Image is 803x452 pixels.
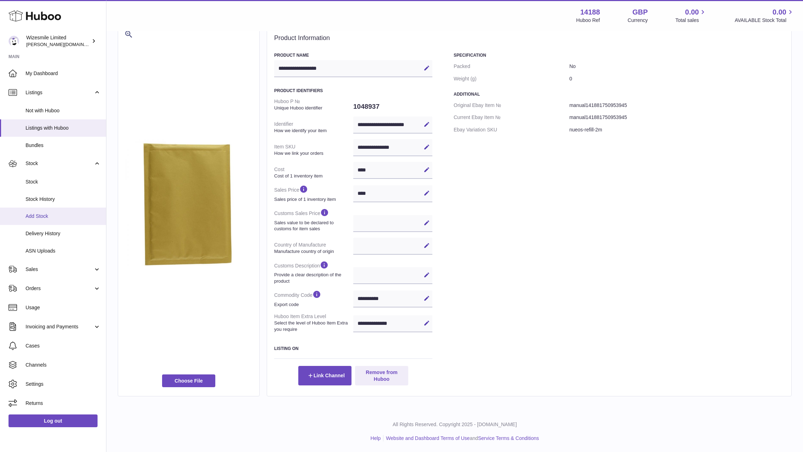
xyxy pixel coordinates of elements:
span: Sales [26,266,93,273]
img: adrian.land@nueos.com [9,36,19,46]
span: Add Stock [26,213,101,220]
h3: Product Identifiers [274,88,432,94]
span: Delivery History [26,230,101,237]
h3: Listing On [274,346,432,351]
strong: Sales price of 1 inventory item [274,196,351,203]
dd: manual141881750953945 [569,99,784,112]
span: My Dashboard [26,70,101,77]
dd: 0 [569,73,784,85]
strong: Cost of 1 inventory item [274,173,351,179]
span: Cases [26,343,101,349]
span: Orders [26,285,93,292]
a: 0.00 Total sales [675,7,707,24]
button: Remove from Huboo [355,366,408,385]
span: Usage [26,304,101,311]
dt: Ebay Variation SKU [454,124,569,136]
a: Service Terms & Conditions [478,435,539,441]
strong: GBP [632,7,648,17]
strong: 14188 [580,7,600,17]
h3: Additional [454,91,784,97]
span: Stock [26,160,93,167]
a: 0.00 AVAILABLE Stock Total [735,7,794,24]
span: Invoicing and Payments [26,323,93,330]
span: [PERSON_NAME][DOMAIN_NAME][EMAIL_ADDRESS][DOMAIN_NAME] [26,41,179,47]
span: Not with Huboo [26,107,101,114]
div: Currency [628,17,648,24]
a: Website and Dashboard Terms of Use [386,435,470,441]
span: ASN Uploads [26,248,101,254]
dt: Item SKU [274,141,353,159]
span: Stock [26,179,101,185]
li: and [383,435,539,442]
span: Listings with Huboo [26,125,101,131]
dt: Country of Manufacture [274,239,353,257]
h3: Specification [454,52,784,58]
img: 1750953945.jpg [125,139,252,266]
dt: Customs Description [274,258,353,287]
a: Help [371,435,381,441]
dt: Original Ebay Item № [454,99,569,112]
strong: How we link your orders [274,150,351,157]
dt: Sales Price [274,182,353,205]
p: All Rights Reserved. Copyright 2025 - [DOMAIN_NAME] [112,421,797,428]
span: Bundles [26,142,101,149]
dt: Weight (g) [454,73,569,85]
span: Total sales [675,17,707,24]
strong: Unique Huboo identifier [274,105,351,111]
dt: Commodity Code [274,287,353,310]
dt: Current Ebay Item № [454,111,569,124]
strong: Sales value to be declared to customs for item sales [274,220,351,232]
dt: Identifier [274,118,353,136]
h3: Product Name [274,52,432,58]
strong: How we identify your item [274,128,351,134]
span: AVAILABLE Stock Total [735,17,794,24]
span: 0.00 [772,7,786,17]
div: Wizesmile Limited [26,34,90,48]
dt: Customs Sales Price [274,205,353,235]
span: Settings [26,381,101,388]
span: Listings [26,89,93,96]
a: Log out [9,414,98,427]
button: Link Channel [298,366,351,385]
h2: Product Information [274,34,784,42]
dd: 1048937 [353,99,432,114]
dd: manual141881750953945 [569,111,784,124]
strong: Manufacture country of origin [274,248,351,255]
dt: Huboo Item Extra Level [274,310,353,335]
span: Returns [26,400,101,407]
dt: Cost [274,163,353,182]
strong: Select the level of Huboo Item Extra you require [274,320,351,332]
span: 0.00 [685,7,699,17]
strong: Provide a clear description of the product [274,272,351,284]
span: Stock History [26,196,101,203]
span: Channels [26,362,101,368]
dt: Packed [454,60,569,73]
dd: No [569,60,784,73]
dt: Huboo P № [274,95,353,114]
strong: Export code [274,301,351,308]
dd: nueos-refill-2m [569,124,784,136]
span: Choose File [162,374,215,387]
div: Huboo Ref [576,17,600,24]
